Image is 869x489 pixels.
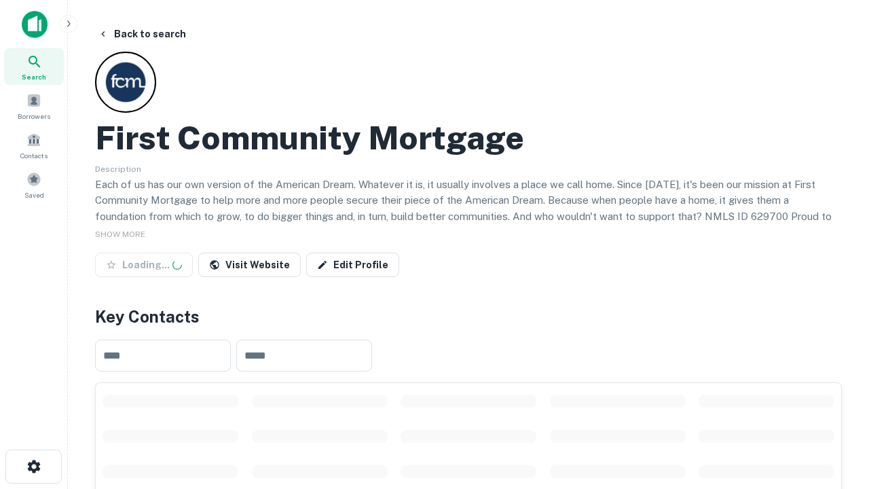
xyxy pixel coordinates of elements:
button: Back to search [92,22,191,46]
span: Contacts [20,150,48,161]
span: Search [22,71,46,82]
a: Search [4,48,64,85]
a: Saved [4,166,64,203]
h2: First Community Mortgage [95,118,524,158]
a: Visit Website [198,253,301,277]
a: Borrowers [4,88,64,124]
iframe: Chat Widget [801,337,869,402]
span: Description [95,164,141,174]
p: Each of us has our own version of the American Dream. Whatever it is, it usually involves a place... [95,177,842,240]
span: SHOW MORE [95,230,145,239]
span: Borrowers [18,111,50,122]
h4: Key Contacts [95,304,842,329]
span: Saved [24,189,44,200]
a: Edit Profile [306,253,399,277]
a: Contacts [4,127,64,164]
img: capitalize-icon.png [22,11,48,38]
